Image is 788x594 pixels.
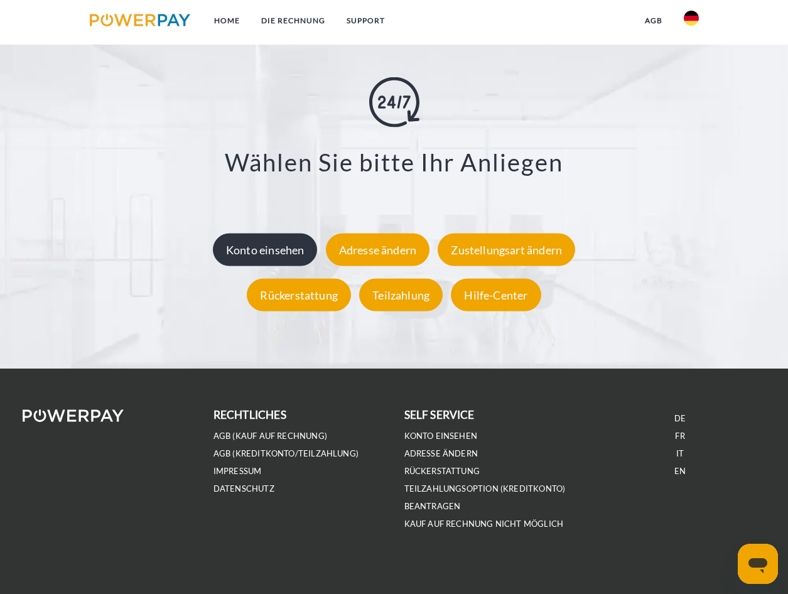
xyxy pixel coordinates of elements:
a: Hilfe-Center [448,288,544,302]
div: Konto einsehen [213,234,318,266]
h3: Wählen Sie bitte Ihr Anliegen [55,148,733,178]
div: Rückerstattung [247,279,351,311]
a: IT [676,448,684,459]
img: logo-powerpay-white.svg [23,409,124,422]
a: AGB (Kreditkonto/Teilzahlung) [213,448,359,459]
a: EN [674,466,686,477]
img: online-shopping.svg [369,77,419,127]
a: Konto einsehen [210,243,321,257]
a: Rückerstattung [244,288,354,302]
a: IMPRESSUM [213,466,262,477]
img: de [684,11,699,26]
a: Rückerstattung [404,466,480,477]
a: Teilzahlung [356,288,446,302]
a: Home [203,9,251,32]
iframe: Schaltfläche zum Öffnen des Messaging-Fensters [738,544,778,584]
a: Konto einsehen [404,431,478,441]
a: Adresse ändern [323,243,433,257]
a: DE [674,413,686,424]
a: agb [634,9,673,32]
a: FR [675,431,684,441]
a: DATENSCHUTZ [213,483,274,494]
a: DIE RECHNUNG [251,9,336,32]
a: Adresse ändern [404,448,478,459]
a: AGB (Kauf auf Rechnung) [213,431,327,441]
a: Kauf auf Rechnung nicht möglich [404,519,564,529]
div: Zustellungsart ändern [438,234,575,266]
b: rechtliches [213,408,286,421]
div: Teilzahlung [359,279,443,311]
div: Hilfe-Center [451,279,541,311]
a: SUPPORT [336,9,396,32]
div: Adresse ändern [326,234,430,266]
a: Zustellungsart ändern [434,243,578,257]
a: Teilzahlungsoption (KREDITKONTO) beantragen [404,483,566,512]
b: self service [404,408,475,421]
img: logo-powerpay.svg [90,14,191,26]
